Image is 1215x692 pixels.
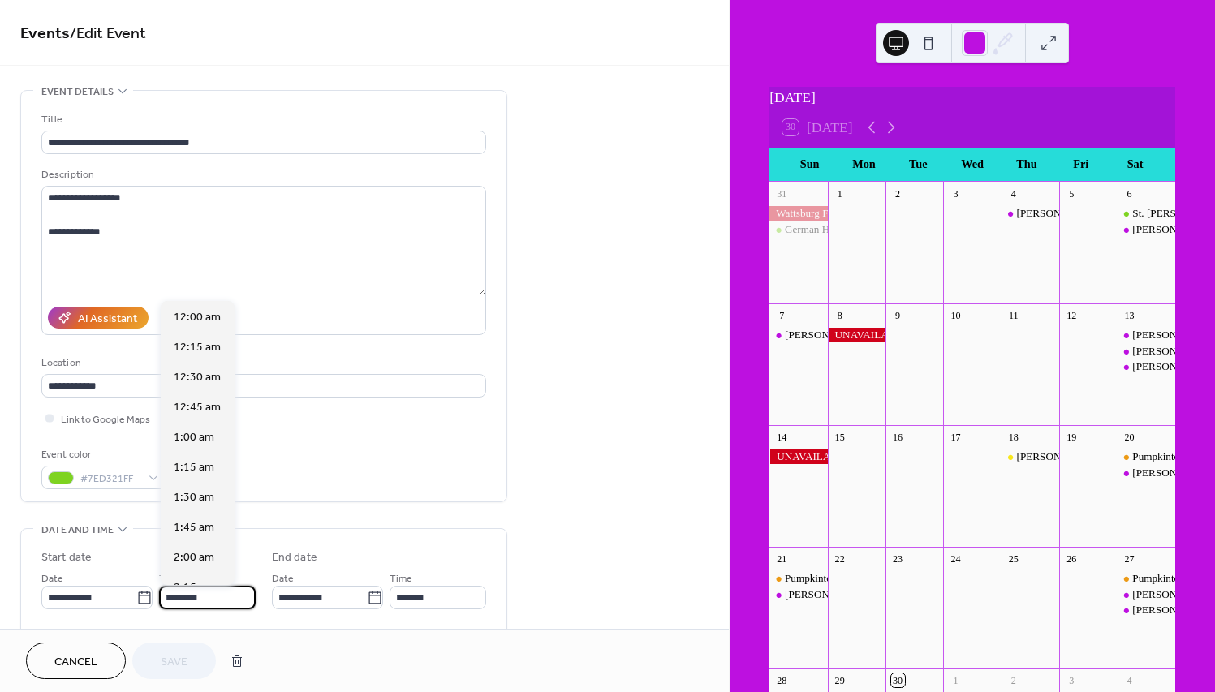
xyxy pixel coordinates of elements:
[1118,571,1175,586] div: Pumpkintown
[769,222,827,237] div: German Heritage Festival
[174,548,214,565] span: 2:00 am
[1006,430,1020,444] div: 18
[1017,206,1102,221] div: [PERSON_NAME]
[785,222,895,237] div: German Heritage Festival
[1002,449,1059,464] div: Barber National Institute Founder's Day
[775,308,789,322] div: 7
[1118,587,1175,602] div: Daniel Masarick
[1053,148,1108,181] div: Fri
[769,87,1175,108] div: [DATE]
[1118,206,1175,221] div: St. Greg's Back to School Carnival (PENDING)
[949,552,963,565] div: 24
[1065,308,1079,322] div: 12
[78,311,137,328] div: AI Assistant
[41,111,483,128] div: Title
[1122,187,1136,200] div: 6
[891,148,946,181] div: Tue
[785,587,870,602] div: [PERSON_NAME]
[891,308,905,322] div: 9
[1006,673,1020,687] div: 2
[174,428,214,445] span: 1:00 am
[769,587,827,602] div: Hailey Wilhelm
[1065,187,1079,200] div: 5
[1006,552,1020,565] div: 25
[833,187,847,200] div: 1
[769,449,827,464] div: UNAVAILABLE
[946,148,1000,181] div: Wed
[159,570,182,587] span: Time
[61,411,150,428] span: Link to Google Maps
[41,355,483,372] div: Location
[891,673,905,687] div: 30
[1118,466,1175,480] div: Alexis Mieszczak
[949,430,963,444] div: 17
[1000,148,1054,181] div: Thu
[1122,308,1136,322] div: 13
[1132,571,1192,586] div: Pumpkintown
[891,187,905,200] div: 2
[41,522,114,539] span: Date and time
[174,398,221,415] span: 12:45 am
[80,471,140,488] span: #7ED321FF
[41,84,114,101] span: Event details
[174,488,214,505] span: 1:30 am
[1122,552,1136,565] div: 27
[785,328,870,342] div: [PERSON_NAME]
[174,368,221,385] span: 12:30 am
[390,570,412,587] span: Time
[54,654,97,671] span: Cancel
[1132,449,1192,464] div: Pumpkintown
[1006,308,1020,322] div: 11
[20,18,70,49] a: Events
[26,643,126,679] button: Cancel
[1118,344,1175,359] div: Hope Eggleston
[48,307,149,329] button: AI Assistant
[174,338,221,355] span: 12:15 am
[769,328,827,342] div: Briana Gomez
[1122,673,1136,687] div: 4
[785,571,845,586] div: Pumpkintown
[775,552,789,565] div: 21
[1108,148,1162,181] div: Sat
[891,430,905,444] div: 16
[1006,187,1020,200] div: 4
[1065,552,1079,565] div: 26
[41,446,163,463] div: Event color
[891,552,905,565] div: 23
[949,673,963,687] div: 1
[174,578,214,595] span: 2:15 am
[775,430,789,444] div: 14
[775,673,789,687] div: 28
[769,571,827,586] div: Pumpkintown
[41,549,92,566] div: Start date
[949,308,963,322] div: 10
[272,570,294,587] span: Date
[1118,449,1175,464] div: Pumpkintown
[1118,222,1175,237] div: Meishia McKnight
[782,148,837,181] div: Sun
[41,570,63,587] span: Date
[949,187,963,200] div: 3
[1118,603,1175,617] div: Keija Fredrick
[833,430,847,444] div: 15
[1065,430,1079,444] div: 19
[833,552,847,565] div: 22
[41,166,483,183] div: Description
[833,308,847,322] div: 8
[174,308,221,325] span: 12:00 am
[769,206,827,221] div: Wattsburg Fair (UNAVAILABLE)
[1118,328,1175,342] div: Victoria Lund
[1122,430,1136,444] div: 20
[1065,673,1079,687] div: 3
[1002,206,1059,221] div: Katelyn Cook
[837,148,891,181] div: Mon
[833,673,847,687] div: 29
[272,549,317,566] div: End date
[1118,359,1175,374] div: Jordyn Malina
[174,458,214,475] span: 1:15 am
[828,328,885,342] div: UNAVAILABLE
[70,18,146,49] span: / Edit Event
[775,187,789,200] div: 31
[174,518,214,535] span: 1:45 am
